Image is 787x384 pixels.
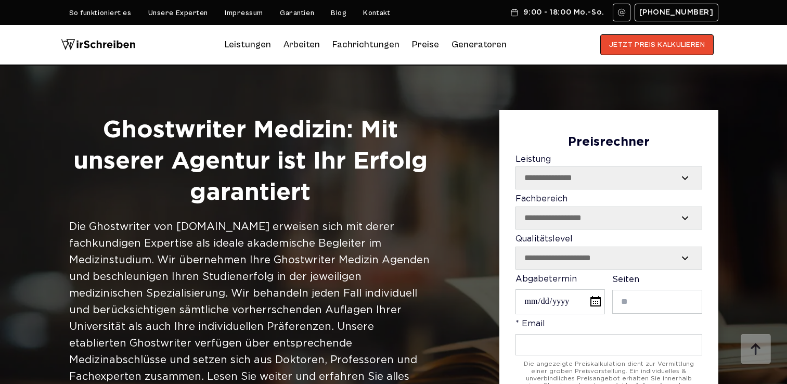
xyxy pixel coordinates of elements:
h1: Ghostwriter Medizin: Mit unserer Agentur ist Ihr Erfolg garantiert [69,115,432,208]
a: Unsere Experten [148,9,208,17]
img: Email [617,8,626,17]
a: So funktioniert es [69,9,132,17]
select: Qualitätslevel [516,247,702,269]
a: Garantien [280,9,314,17]
a: Fachrichtungen [332,36,399,53]
a: Leistungen [225,36,271,53]
a: [PHONE_NUMBER] [635,4,718,21]
input: Abgabetermin [515,289,605,314]
span: 9:00 - 18:00 Mo.-So. [523,8,604,17]
label: Qualitätslevel [515,235,702,270]
input: * Email [515,334,702,355]
img: logo wirschreiben [61,34,136,55]
select: Fachbereich [516,207,702,229]
a: Blog [331,9,346,17]
button: JETZT PREIS KALKULIEREN [600,34,714,55]
div: Preisrechner [515,135,702,150]
label: Abgabetermin [515,275,605,314]
span: Seiten [612,276,639,284]
img: Schedule [510,8,519,17]
select: Leistung [516,167,702,189]
a: Arbeiten [283,36,320,53]
span: [PHONE_NUMBER] [639,8,714,17]
a: Kontakt [363,9,390,17]
a: Impressum [225,9,263,17]
label: Leistung [515,155,702,190]
label: Fachbereich [515,195,702,229]
img: button top [740,334,771,365]
label: * Email [515,319,702,355]
a: Preise [412,39,439,50]
a: Generatoren [451,36,507,53]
